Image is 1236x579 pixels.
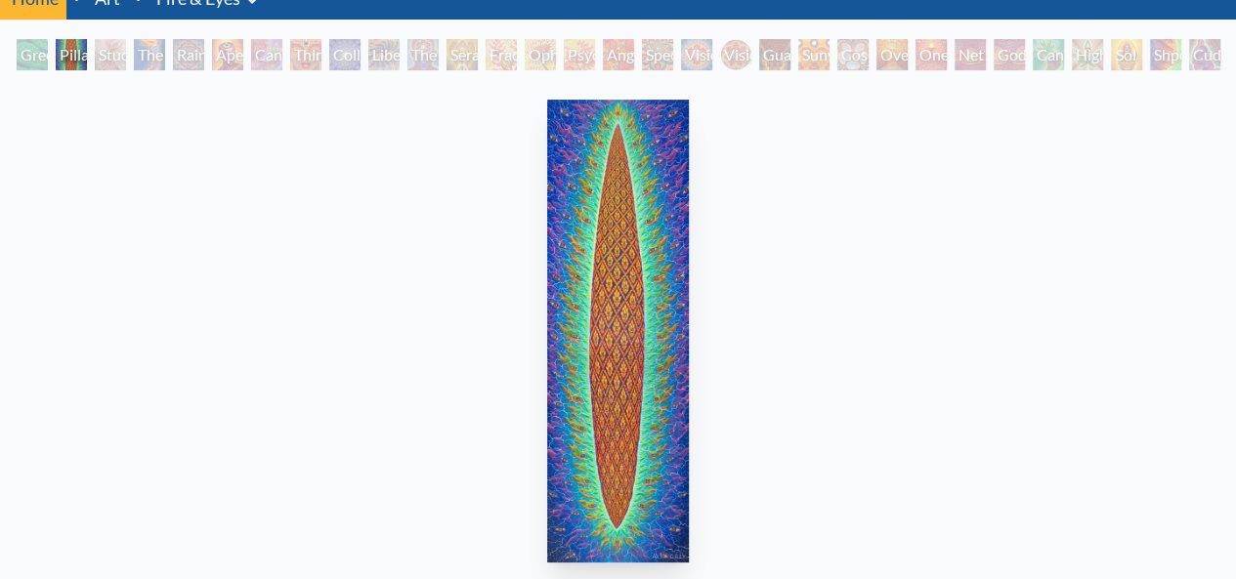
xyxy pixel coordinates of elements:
[916,39,947,70] div: One
[56,39,87,70] div: Pillar of Awareness
[955,39,986,70] div: Net of Being
[173,39,204,70] div: Rainbow Eye Ripple
[212,39,243,70] div: Aperture
[368,39,400,70] div: Liberation Through Seeing
[547,100,689,562] img: Pillar-of-Awareness--2023---Alex-Grey-watermarked-(1).jpg
[486,39,517,70] div: Fractal Eyes
[329,39,361,70] div: Collective Vision
[95,39,126,70] div: Study for the Great Turn
[290,39,321,70] div: Third Eye Tears of Joy
[447,39,478,70] div: Seraphic Transport Docking on the Third Eye
[1033,39,1064,70] div: Cannafist
[681,39,712,70] div: Vision Crystal
[564,39,595,70] div: Psychomicrograph of a Fractal Paisley Cherub Feather Tip
[720,39,751,70] div: Vision Crystal Tondo
[525,39,556,70] div: Ophanic Eyelash
[994,39,1025,70] div: Godself
[1072,39,1103,70] div: Higher Vision
[1111,39,1142,70] div: Sol Invictus
[642,39,673,70] div: Spectral Lotus
[876,39,908,70] div: Oversoul
[603,39,634,70] div: Angel Skin
[1189,39,1220,70] div: Cuddle
[251,39,282,70] div: Cannabis Sutra
[407,39,439,70] div: The Seer
[837,39,869,70] div: Cosmic Elf
[759,39,790,70] div: Guardian of Infinite Vision
[1150,39,1181,70] div: Shpongled
[134,39,165,70] div: The Torch
[17,39,48,70] div: Green Hand
[798,39,830,70] div: Sunyata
